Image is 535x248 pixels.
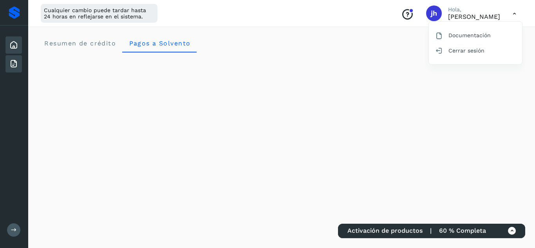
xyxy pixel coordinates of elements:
span: Activación de productos [347,227,423,234]
span: | [430,227,432,234]
div: Facturas [5,55,22,72]
div: Cerrar sesión [429,43,522,58]
span: 60 % Completa [439,227,486,234]
div: Inicio [5,36,22,54]
div: Activación de productos | 60 % Completa [338,224,525,238]
div: Documentación [429,28,522,43]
